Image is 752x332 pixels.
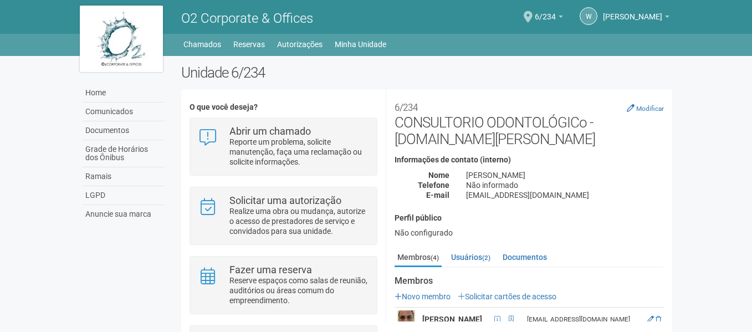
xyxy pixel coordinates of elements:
strong: Solicitar uma autorização [229,195,341,206]
a: Grade de Horários dos Ônibus [83,140,165,167]
a: Minha Unidade [335,37,386,52]
a: Chamados [183,37,221,52]
a: [PERSON_NAME] [603,14,669,23]
a: Documentos [83,121,165,140]
a: Comunicados [83,103,165,121]
a: Abrir um chamado Reporte um problema, solicite manutenção, faça uma reclamação ou solicite inform... [198,126,369,167]
a: Ramais [83,167,165,186]
strong: E-mail [426,191,449,200]
h4: Perfil público [395,214,664,222]
span: 6/234 [535,2,556,21]
a: Documentos [500,249,550,265]
p: Realize uma obra ou mudança, autorize o acesso de prestadores de serviço e convidados para sua un... [229,206,369,236]
span: O2 Corporate & Offices [181,11,313,26]
a: Solicitar cartões de acesso [458,292,556,301]
a: Anuncie sua marca [83,205,165,223]
a: Home [83,84,165,103]
strong: Nome [428,171,449,180]
div: Não configurado [395,228,664,238]
div: Não informado [458,180,672,190]
h2: Unidade 6/234 [181,64,673,81]
strong: Telefone [418,181,449,190]
h4: Informações de contato (interno) [395,156,664,164]
a: Autorizações [277,37,323,52]
strong: [PERSON_NAME] [422,315,482,324]
a: Reservas [233,37,265,52]
a: Modificar [627,104,664,113]
a: Editar membro [647,315,654,323]
a: W [580,7,597,25]
a: Novo membro [395,292,451,301]
small: (4) [431,254,439,262]
a: LGPD [83,186,165,205]
a: Solicitar uma autorização Realize uma obra ou mudança, autorize o acesso de prestadores de serviç... [198,196,369,236]
a: Usuários(2) [448,249,493,265]
h2: CONSULTORIO ODONTOLÓGICo - [DOMAIN_NAME][PERSON_NAME] [395,98,664,147]
a: Membros(4) [395,249,442,267]
small: 6/234 [395,102,418,113]
strong: Abrir um chamado [229,125,311,137]
h4: O que você deseja? [190,103,377,111]
p: Reserve espaços como salas de reunião, auditórios ou áreas comum do empreendimento. [229,275,369,305]
img: user.png [397,310,415,328]
a: 6/234 [535,14,563,23]
div: [EMAIL_ADDRESS][DOMAIN_NAME] [527,315,641,324]
img: logo.jpg [80,6,163,72]
strong: Fazer uma reserva [229,264,312,275]
a: Fazer uma reserva Reserve espaços como salas de reunião, auditórios ou áreas comum do empreendime... [198,265,369,305]
small: Modificar [636,105,664,113]
div: [EMAIL_ADDRESS][DOMAIN_NAME] [458,190,672,200]
a: Excluir membro [656,315,661,323]
strong: Membros [395,276,664,286]
span: Walter [603,2,662,21]
small: (2) [482,254,490,262]
p: Reporte um problema, solicite manutenção, faça uma reclamação ou solicite informações. [229,137,369,167]
div: [PERSON_NAME] [458,170,672,180]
